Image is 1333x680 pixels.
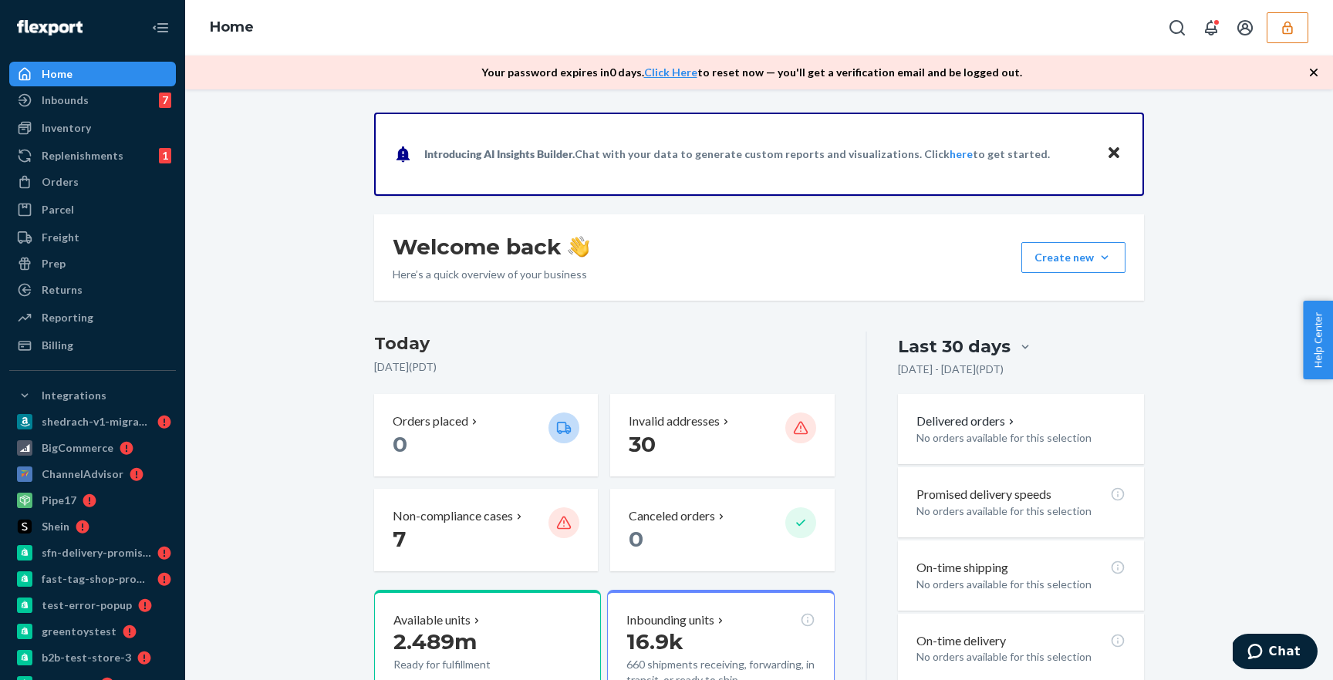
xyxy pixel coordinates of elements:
[629,526,643,552] span: 0
[17,20,83,35] img: Flexport logo
[393,507,513,525] p: Non-compliance cases
[916,486,1051,503] p: Promised delivery speeds
[9,333,176,358] a: Billing
[42,202,74,217] div: Parcel
[481,65,1022,80] p: Your password expires in 0 days . to reset now — you'll get a verification email and be logged out.
[9,514,176,539] a: Shein
[610,394,834,476] button: Invalid addresses 30
[9,540,176,565] a: sfn-delivery-promise-test-us
[393,657,536,672] p: Ready for fulfillment
[374,332,835,356] h3: Today
[629,412,720,430] p: Invalid addresses
[145,12,176,43] button: Close Navigation
[1303,301,1333,379] button: Help Center
[9,409,176,434] a: shedrach-v1-migration-test
[9,462,176,486] a: ChannelAdvisor
[42,598,132,613] div: test-error-popup
[197,5,266,50] ol: breadcrumbs
[210,19,254,35] a: Home
[9,278,176,302] a: Returns
[42,466,123,482] div: ChannelAdvisor
[393,431,407,457] span: 0
[916,412,1017,430] button: Delivered orders
[916,632,1006,650] p: On-time delivery
[9,197,176,222] a: Parcel
[42,440,113,456] div: BigCommerce
[42,310,93,325] div: Reporting
[393,526,406,552] span: 7
[42,571,151,587] div: fast-tag-shop-promise-1
[42,388,106,403] div: Integrations
[9,305,176,330] a: Reporting
[916,559,1008,577] p: On-time shipping
[1196,12,1227,43] button: Open notifications
[950,147,973,160] a: here
[42,650,131,665] div: b2b-test-store-3
[568,236,589,258] img: hand-wave emoji
[9,488,176,513] a: Pipe17
[374,489,598,571] button: Non-compliance cases 7
[9,116,176,140] a: Inventory
[42,545,151,560] div: sfn-delivery-promise-test-us
[916,577,1125,592] p: No orders available for this selection
[898,335,1011,359] div: Last 30 days
[9,383,176,408] button: Integrations
[42,282,83,298] div: Returns
[916,430,1125,446] p: No orders available for this selection
[9,567,176,591] a: fast-tag-shop-promise-1
[42,93,89,108] div: Inbounds
[629,431,656,457] span: 30
[374,359,835,375] p: [DATE] ( PDT )
[1233,634,1318,672] iframe: Opens a widget where you can chat to one of our agents
[42,338,73,353] div: Billing
[916,503,1125,519] p: No orders available for this selection
[393,267,589,282] p: Here’s a quick overview of your business
[42,256,66,271] div: Prep
[42,230,79,245] div: Freight
[42,519,69,534] div: Shein
[9,251,176,276] a: Prep
[9,645,176,670] a: b2b-test-store-3
[626,628,683,655] span: 16.9k
[9,143,176,168] a: Replenishments1
[9,593,176,618] a: test-error-popup
[393,628,477,655] span: 2.489m
[610,489,834,571] button: Canceled orders 0
[424,146,1050,162] p: Chat with your data to generate custom reports and visualizations. Click to get started.
[42,414,151,429] div: shedrach-v1-migration-test
[626,611,714,629] p: Inbounding units
[42,148,123,163] div: Replenishments
[9,170,176,194] a: Orders
[393,233,589,261] h1: Welcome back
[42,624,116,639] div: greentoystest
[424,147,575,160] span: Introducing AI Insights Builder.
[1021,242,1125,273] button: Create new
[1162,12,1193,43] button: Open Search Box
[9,225,176,250] a: Freight
[629,507,715,525] p: Canceled orders
[393,611,471,629] p: Available units
[42,174,79,190] div: Orders
[916,649,1125,665] p: No orders available for this selection
[42,493,76,508] div: Pipe17
[644,66,697,79] a: Click Here
[9,62,176,86] a: Home
[374,394,598,476] button: Orders placed 0
[42,66,73,82] div: Home
[9,88,176,113] a: Inbounds7
[898,362,1004,377] p: [DATE] - [DATE] ( PDT )
[9,436,176,460] a: BigCommerce
[42,120,91,136] div: Inventory
[393,412,468,430] p: Orders placed
[159,148,171,163] div: 1
[1104,143,1124,165] button: Close
[159,93,171,108] div: 7
[1230,12,1260,43] button: Open account menu
[9,619,176,644] a: greentoystest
